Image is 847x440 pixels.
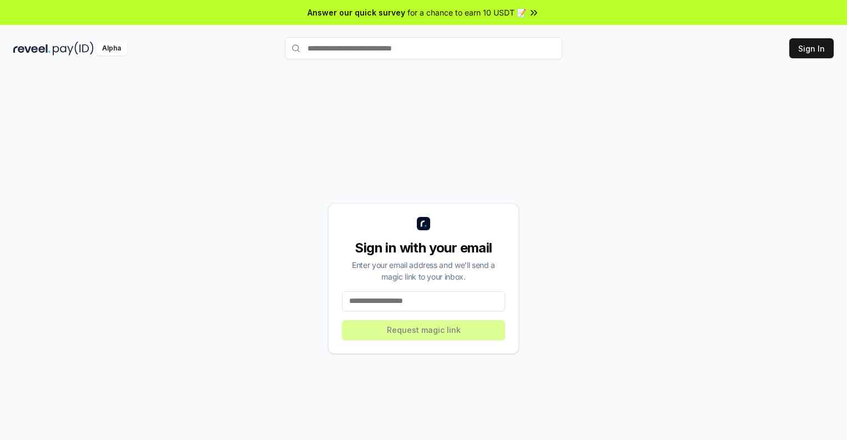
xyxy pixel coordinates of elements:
[307,7,405,18] span: Answer our quick survey
[96,42,127,55] div: Alpha
[53,42,94,55] img: pay_id
[417,217,430,230] img: logo_small
[407,7,526,18] span: for a chance to earn 10 USDT 📝
[789,38,834,58] button: Sign In
[342,239,505,257] div: Sign in with your email
[342,259,505,282] div: Enter your email address and we’ll send a magic link to your inbox.
[13,42,51,55] img: reveel_dark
